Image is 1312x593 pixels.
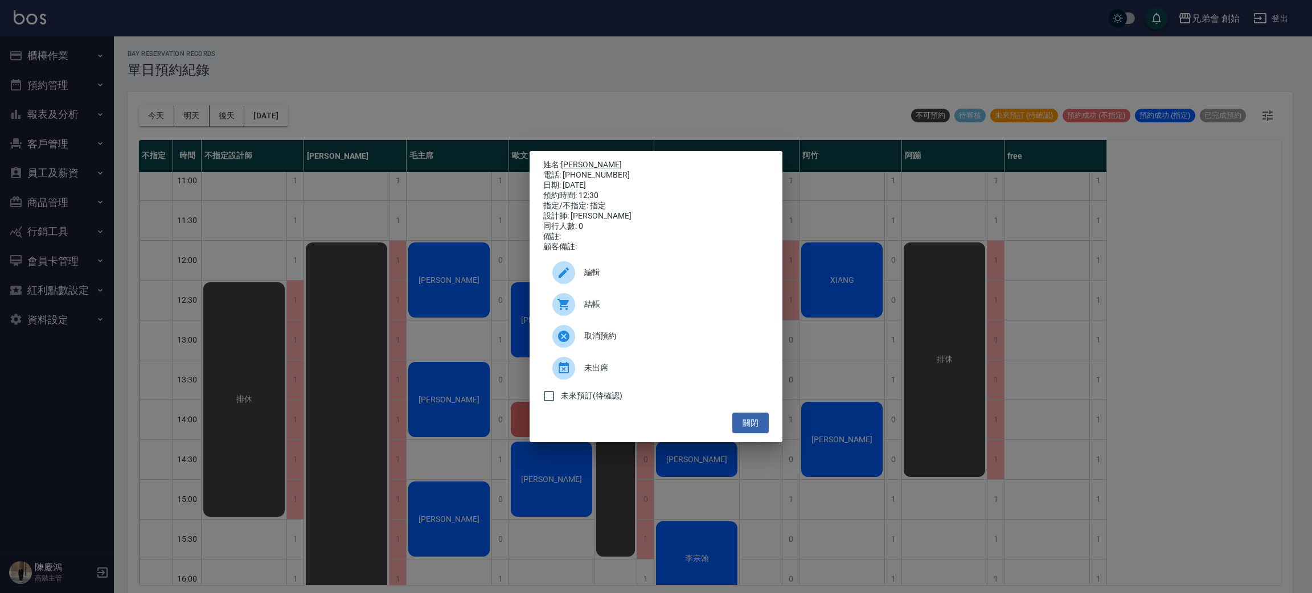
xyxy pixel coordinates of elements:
div: 設計師: [PERSON_NAME] [543,211,769,221]
a: [PERSON_NAME] [561,160,622,169]
div: 指定/不指定: 指定 [543,201,769,211]
span: 編輯 [584,266,760,278]
span: 取消預約 [584,330,760,342]
p: 姓名: [543,160,769,170]
a: 結帳 [543,289,769,320]
div: 顧客備註: [543,242,769,252]
span: 結帳 [584,298,760,310]
div: 取消預約 [543,320,769,352]
span: 未來預訂(待確認) [561,390,622,402]
div: 日期: [DATE] [543,180,769,191]
span: 未出席 [584,362,760,374]
div: 備註: [543,232,769,242]
div: 未出席 [543,352,769,384]
div: 編輯 [543,257,769,289]
div: 電話: [PHONE_NUMBER] [543,170,769,180]
div: 預約時間: 12:30 [543,191,769,201]
button: 關閉 [732,413,769,434]
div: 同行人數: 0 [543,221,769,232]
